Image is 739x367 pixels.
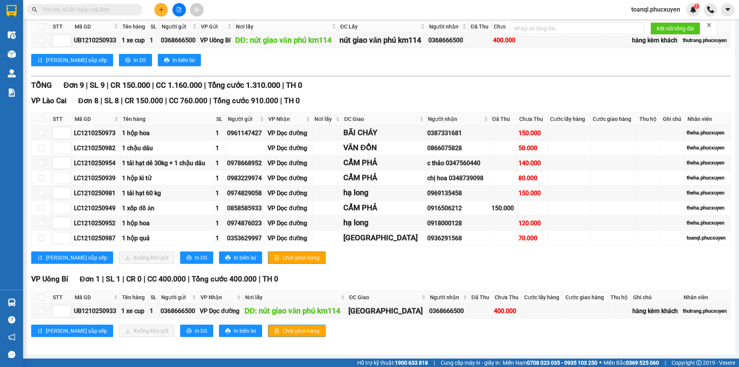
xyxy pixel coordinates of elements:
[314,115,334,123] span: Nơi lấy
[283,327,319,335] span: Chốt phơi hàng
[31,275,68,283] span: VP Uông Bí
[517,113,548,126] th: Chưa Thu
[8,31,16,39] img: warehouse-icon
[100,96,102,105] span: |
[122,188,213,198] div: 1 tải hạt 60 kg
[42,5,133,14] input: Tìm tên, số ĐT hoặc mã đơn
[428,35,467,45] div: 0368666500
[522,291,563,304] th: Cước lấy hàng
[73,141,121,156] td: LC1210250982
[204,80,206,90] span: |
[268,251,326,264] button: lockChốt phơi hàng
[125,96,163,105] span: CR 150.000
[74,233,119,243] div: LC1210250987
[227,218,265,228] div: 0974876023
[8,89,16,97] img: solution-icon
[687,204,729,212] div: theha.phucxuyen
[441,359,501,367] span: Cung cấp máy in - giấy in:
[208,80,280,90] span: Tổng cước 1.310.000
[154,3,168,17] button: plus
[259,275,261,283] span: |
[266,216,313,231] td: VP Dọc đường
[125,57,130,64] span: printer
[180,325,213,337] button: printerIn DS
[8,69,16,77] img: warehouse-icon
[80,275,100,283] span: Đơn 1
[8,333,15,341] span: notification
[343,157,425,169] div: CẨM PHẢ
[591,113,637,126] th: Cước giao hàng
[227,173,265,183] div: 0983229974
[31,54,113,66] button: sort-ascending[PERSON_NAME] sắp xếp
[75,115,113,123] span: Mã GD
[126,275,142,283] span: CR 0
[235,34,337,46] div: DĐ: nút giao văn phú km114
[428,115,482,123] span: Người nhận
[51,291,73,304] th: STT
[434,359,435,367] span: |
[427,143,489,153] div: 0866075828
[110,80,150,90] span: CR 150.000
[427,233,489,243] div: 0936291568
[343,142,425,154] div: VÂN ĐỒN
[219,325,262,337] button: printerIn biên lai
[268,143,311,153] div: VP Dọc đường
[216,128,224,138] div: 1
[20,21,107,34] strong: 024 3236 3236 -
[492,203,516,213] div: 150.000
[8,316,15,323] span: question-circle
[650,22,700,35] button: Kết nối tổng đài
[107,80,109,90] span: |
[122,158,213,168] div: 1 tải hạt dẻ 30kg + 1 chậu dâu
[234,253,256,262] span: In biên lai
[121,96,123,105] span: |
[122,173,213,183] div: 1 hộp kì tử
[225,328,231,334] span: printer
[227,188,265,198] div: 0974829058
[73,186,121,201] td: LC1210250981
[244,305,346,317] div: DĐ: nút giao văn phú km114
[348,305,427,317] div: [GEOGRAPHIC_DATA]
[503,359,597,367] span: Miền Nam
[74,306,119,316] div: UB1210250933
[599,361,602,364] span: ⚪️
[201,293,235,302] span: VP Nhận
[548,113,591,126] th: Cước lấy hàng
[122,218,213,228] div: 1 hộp hoa
[31,96,67,105] span: VP Lào Cai
[180,251,213,264] button: printerIn DS
[632,35,680,45] div: hàng kèm khách
[494,306,521,316] div: 400.000
[74,143,119,153] div: LC1210250982
[682,291,731,304] th: Nhân viên
[227,158,265,168] div: 0978668952
[201,22,226,31] span: VP Gửi
[8,50,16,58] img: warehouse-icon
[266,126,313,141] td: VP Dọc đường
[695,3,698,9] span: 1
[161,306,197,316] div: 0368666500
[158,54,201,66] button: printerIn biên lai
[149,291,159,304] th: SL
[74,173,119,183] div: LC1210250939
[74,188,119,198] div: LC1210250981
[687,174,729,182] div: theha.phucxuyen
[518,188,547,198] div: 150.000
[470,291,493,304] th: Đã Thu
[195,327,207,335] span: In DS
[518,173,547,183] div: 80.000
[122,143,213,153] div: 1 chậu dâu
[283,253,319,262] span: Chốt phơi hàng
[74,128,119,138] div: LC1210250973
[186,255,192,261] span: printer
[245,293,339,302] span: Nơi lấy
[493,35,520,45] div: 400.000
[78,96,99,105] span: Đơn 8
[518,128,547,138] div: 150.000
[73,33,120,48] td: UB1210250933
[685,113,731,126] th: Nhân viên
[219,251,262,264] button: printerIn biên lai
[122,275,124,283] span: |
[8,298,16,307] img: warehouse-icon
[31,80,52,90] span: TỔNG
